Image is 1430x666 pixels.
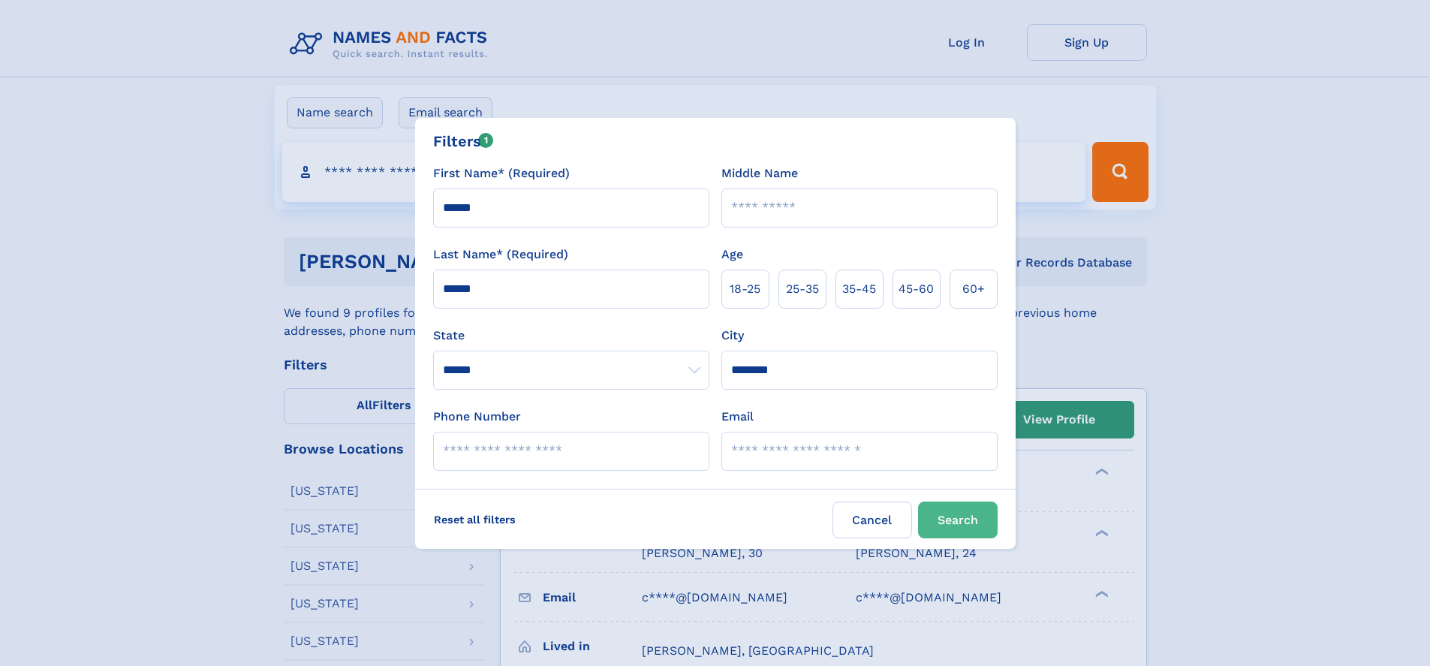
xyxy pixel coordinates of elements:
[962,280,985,298] span: 60+
[730,280,760,298] span: 18‑25
[832,502,912,538] label: Cancel
[433,164,570,182] label: First Name* (Required)
[721,246,743,264] label: Age
[433,130,494,152] div: Filters
[721,164,798,182] label: Middle Name
[424,502,525,538] label: Reset all filters
[433,246,568,264] label: Last Name* (Required)
[899,280,934,298] span: 45‑60
[433,408,521,426] label: Phone Number
[721,408,754,426] label: Email
[721,327,744,345] label: City
[842,280,876,298] span: 35‑45
[786,280,819,298] span: 25‑35
[918,502,998,538] button: Search
[433,327,709,345] label: State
